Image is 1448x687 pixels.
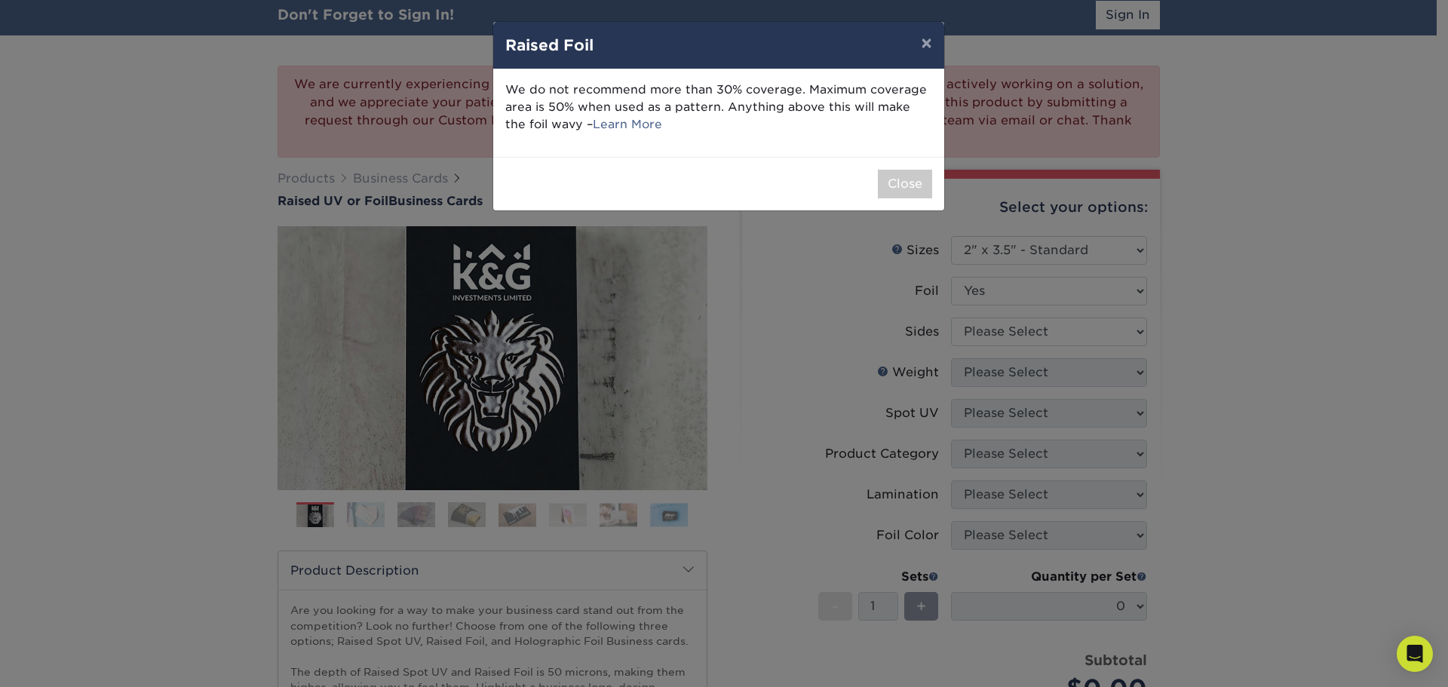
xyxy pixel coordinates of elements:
p: We do not recommend more than 30% coverage. Maximum coverage area is 50% when used as a pattern. ... [505,81,932,133]
button: Close [878,170,932,198]
div: Open Intercom Messenger [1397,636,1433,672]
button: × [909,22,943,64]
h4: Raised Foil [505,34,932,57]
a: Learn More [593,117,662,131]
